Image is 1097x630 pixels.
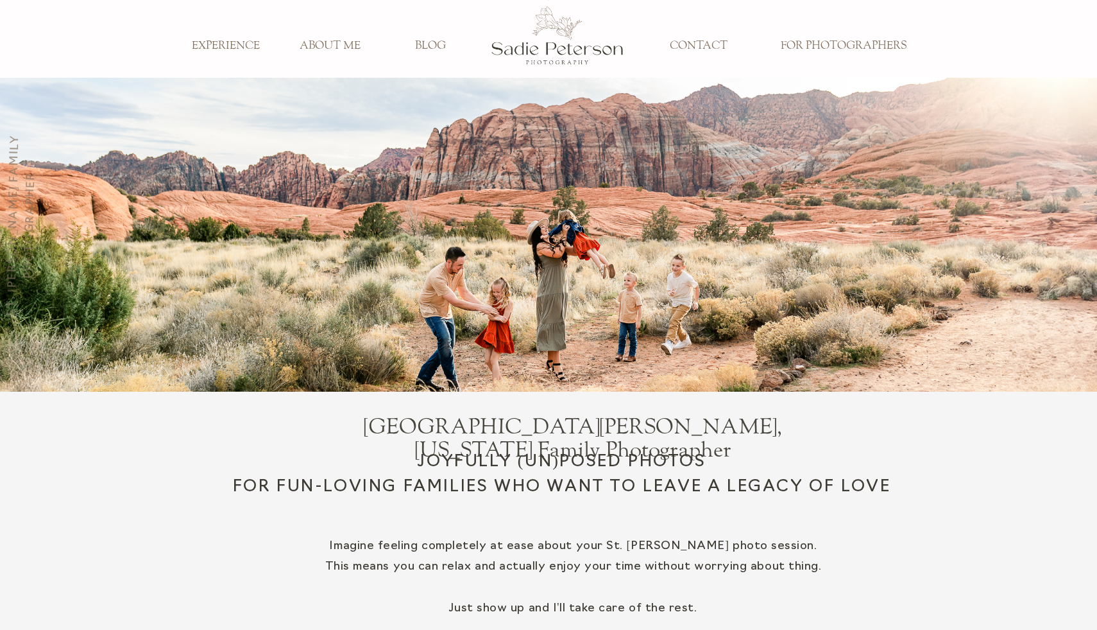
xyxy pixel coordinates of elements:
[914,348,928,378] h3: St. [PERSON_NAME] Family PHotographer
[287,39,372,53] a: ABOUT ME
[183,39,268,53] a: EXPERIENCE
[155,450,969,520] h2: JOYFULLY (UN)POSED PHOTOS For fun-loving families who want to leave a legacy of love
[344,415,801,450] h1: [GEOGRAPHIC_DATA][PERSON_NAME], [US_STATE] Family Photographer
[656,39,741,53] a: CONTACT
[3,98,22,351] h3: St. [PERSON_NAME] family photographer
[388,39,473,53] a: BLOG
[771,39,915,53] a: FOR PHOTOGRAPHERS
